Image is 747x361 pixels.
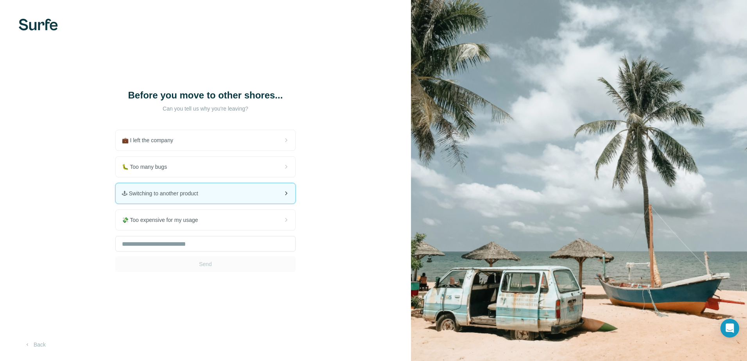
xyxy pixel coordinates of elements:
span: 🐛 Too many bugs [122,163,173,171]
span: 💼 I left the company [122,136,179,144]
span: 🕹 Switching to another product [122,189,204,197]
div: Open Intercom Messenger [720,319,739,338]
p: Can you tell us why you're leaving? [127,105,284,113]
h1: Before you move to other shores... [127,89,284,102]
span: 💸 Too expensive for my usage [122,216,204,224]
img: Surfe's logo [19,19,58,30]
button: Back [19,338,51,352]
